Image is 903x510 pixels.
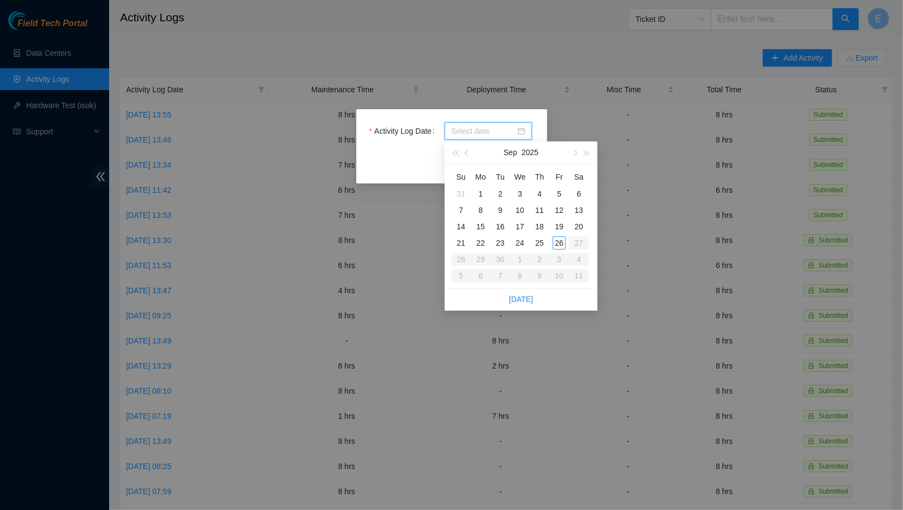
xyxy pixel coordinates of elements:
th: Fr [549,168,569,186]
div: 20 [572,220,585,233]
div: 18 [533,220,546,233]
th: Sa [569,168,589,186]
div: 4 [533,187,546,200]
div: 5 [553,187,566,200]
td: 2025-09-07 [451,202,471,218]
input: Activity Log Date [451,125,516,137]
button: Sep [504,141,517,163]
td: 2025-09-01 [471,186,491,202]
td: 2025-09-21 [451,235,471,251]
div: 2 [494,187,507,200]
th: Th [530,168,549,186]
td: 2025-09-22 [471,235,491,251]
div: 19 [553,220,566,233]
td: 2025-09-09 [491,202,510,218]
td: 2025-09-19 [549,218,569,235]
th: Su [451,168,471,186]
div: 14 [455,220,468,233]
td: 2025-09-05 [549,186,569,202]
td: 2025-09-04 [530,186,549,202]
div: 12 [553,204,566,217]
div: 7 [455,204,468,217]
td: 2025-09-16 [491,218,510,235]
td: 2025-09-24 [510,235,530,251]
td: 2025-09-13 [569,202,589,218]
div: 31 [455,187,468,200]
div: 8 [474,204,487,217]
td: 2025-09-14 [451,218,471,235]
div: 13 [572,204,585,217]
td: 2025-09-26 [549,235,569,251]
div: 22 [474,236,487,250]
td: 2025-08-31 [451,186,471,202]
div: 1 [474,187,487,200]
td: 2025-09-12 [549,202,569,218]
div: 3 [513,187,527,200]
td: 2025-09-06 [569,186,589,202]
td: 2025-09-02 [491,186,510,202]
th: We [510,168,530,186]
th: Tu [491,168,510,186]
div: 23 [494,236,507,250]
th: Mo [471,168,491,186]
a: [DATE] [509,295,533,304]
td: 2025-09-10 [510,202,530,218]
td: 2025-09-11 [530,202,549,218]
td: 2025-09-17 [510,218,530,235]
div: 25 [533,236,546,250]
div: 15 [474,220,487,233]
td: 2025-09-20 [569,218,589,235]
td: 2025-09-23 [491,235,510,251]
td: 2025-09-15 [471,218,491,235]
td: 2025-09-25 [530,235,549,251]
div: 11 [533,204,546,217]
div: 17 [513,220,527,233]
div: 9 [494,204,507,217]
div: 6 [572,187,585,200]
div: 21 [455,236,468,250]
td: 2025-09-08 [471,202,491,218]
button: 2025 [522,141,539,163]
div: 16 [494,220,507,233]
div: 26 [553,236,566,250]
div: 24 [513,236,527,250]
div: 10 [513,204,527,217]
td: 2025-09-03 [510,186,530,202]
label: Activity Log Date [369,122,439,140]
td: 2025-09-18 [530,218,549,235]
